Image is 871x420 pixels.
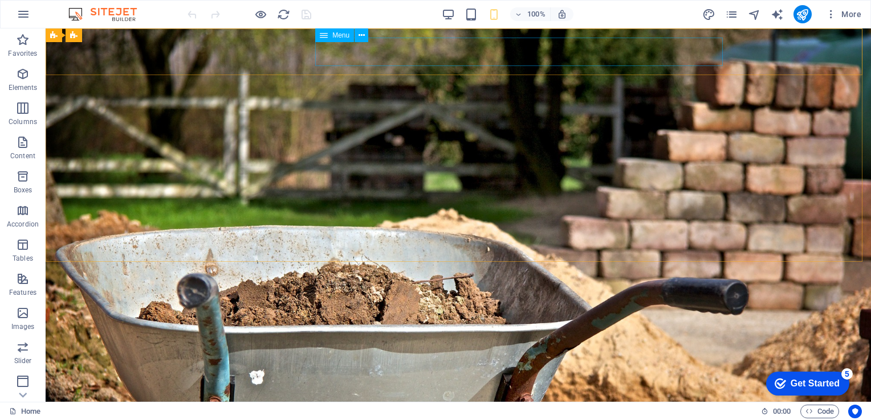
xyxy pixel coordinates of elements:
[702,8,715,21] i: Design (Ctrl+Alt+Y)
[254,7,267,21] button: Click here to leave preview mode and continue editing
[10,151,35,160] p: Content
[557,9,567,19] i: On resize automatically adjust zoom level to fit chosen device.
[9,405,40,418] a: Click to cancel selection. Double-click to open Pages
[9,288,36,297] p: Features
[14,356,32,365] p: Slider
[34,13,83,23] div: Get Started
[771,7,784,21] button: text_generator
[702,7,716,21] button: design
[332,32,349,39] span: Menu
[11,322,35,331] p: Images
[510,7,551,21] button: 100%
[793,5,812,23] button: publish
[725,8,738,21] i: Pages (Ctrl+Alt+S)
[276,7,290,21] button: reload
[781,407,783,415] span: :
[7,220,39,229] p: Accordion
[848,405,862,418] button: Usercentrics
[771,8,784,21] i: AI Writer
[8,49,37,58] p: Favorites
[84,2,96,14] div: 5
[9,83,38,92] p: Elements
[805,405,834,418] span: Code
[725,7,739,21] button: pages
[800,405,839,418] button: Code
[796,8,809,21] i: Publish
[821,5,866,23] button: More
[9,117,37,126] p: Columns
[66,7,151,21] img: Editor Logo
[9,6,92,30] div: Get Started 5 items remaining, 0% complete
[527,7,546,21] h6: 100%
[748,7,762,21] button: navigator
[773,405,791,418] span: 00 00
[277,8,290,21] i: Reload page
[14,186,32,195] p: Boxes
[761,405,791,418] h6: Session time
[13,254,33,263] p: Tables
[825,9,861,20] span: More
[748,8,761,21] i: Navigator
